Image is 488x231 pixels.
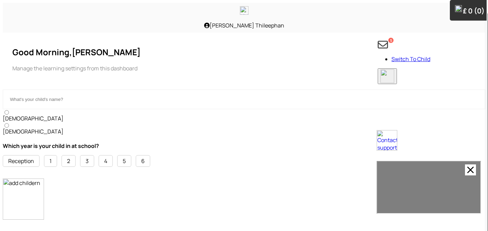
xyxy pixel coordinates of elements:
[3,142,99,150] b: Which year is your child in at school?
[3,115,64,122] span: [DEMOGRAPHIC_DATA]
[12,46,141,58] h2: Good Morning,
[380,69,394,83] img: logout2.png
[377,130,397,151] img: Send whatsapp message to +442080035976
[3,90,485,109] input: What's your child's name?
[391,55,430,63] a: Switch To Child
[67,157,70,165] label: 2
[378,37,388,51] a: 5
[455,5,462,12] img: Your items in the shopping basket
[86,157,89,165] label: 3
[388,37,394,43] span: 5
[123,157,126,165] label: 5
[8,157,34,165] label: Reception
[12,65,141,72] h3: Manage the learning settings from this dashboard
[240,6,248,15] img: KidSmart logo
[3,18,485,33] div: [PERSON_NAME] Thileephan
[49,157,52,165] label: 1
[72,46,141,58] span: [PERSON_NAME]
[463,6,485,15] span: £ 0 (0)
[3,178,44,220] img: add childern
[3,128,64,135] span: [DEMOGRAPHIC_DATA]
[141,157,145,165] label: 6
[104,157,107,165] label: 4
